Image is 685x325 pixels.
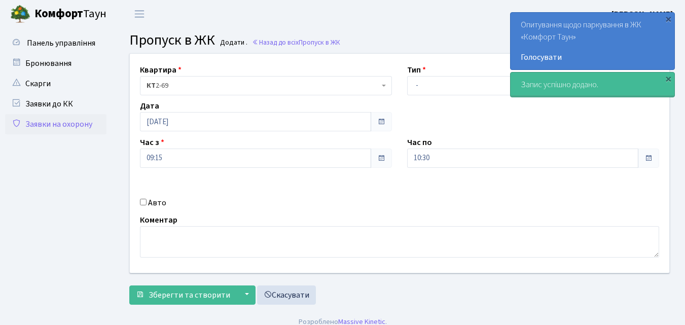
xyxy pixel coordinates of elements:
[521,51,664,63] a: Голосувати
[218,39,247,47] small: Додати .
[147,81,379,91] span: <b>КТ</b>&nbsp;&nbsp;&nbsp;&nbsp;2-69
[148,197,166,209] label: Авто
[129,285,237,305] button: Зберегти та створити
[299,38,340,47] span: Пропуск в ЖК
[129,30,215,50] span: Пропуск в ЖК
[140,76,392,95] span: <b>КТ</b>&nbsp;&nbsp;&nbsp;&nbsp;2-69
[511,73,674,97] div: Запис успішно додано.
[140,100,159,112] label: Дата
[5,53,106,74] a: Бронювання
[10,4,30,24] img: logo.png
[5,114,106,134] a: Заявки на охорону
[407,64,426,76] label: Тип
[663,14,673,24] div: ×
[147,81,156,91] b: КТ
[5,33,106,53] a: Панель управління
[511,13,674,69] div: Опитування щодо паркування в ЖК «Комфорт Таун»
[140,214,177,226] label: Коментар
[611,8,673,20] a: [PERSON_NAME]
[140,136,164,149] label: Час з
[407,136,432,149] label: Час по
[127,6,152,22] button: Переключити навігацію
[252,38,340,47] a: Назад до всіхПропуск в ЖК
[34,6,106,23] span: Таун
[663,74,673,84] div: ×
[149,290,230,301] span: Зберегти та створити
[34,6,83,22] b: Комфорт
[611,9,673,20] b: [PERSON_NAME]
[140,64,182,76] label: Квартира
[257,285,316,305] a: Скасувати
[27,38,95,49] span: Панель управління
[5,94,106,114] a: Заявки до КК
[5,74,106,94] a: Скарги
